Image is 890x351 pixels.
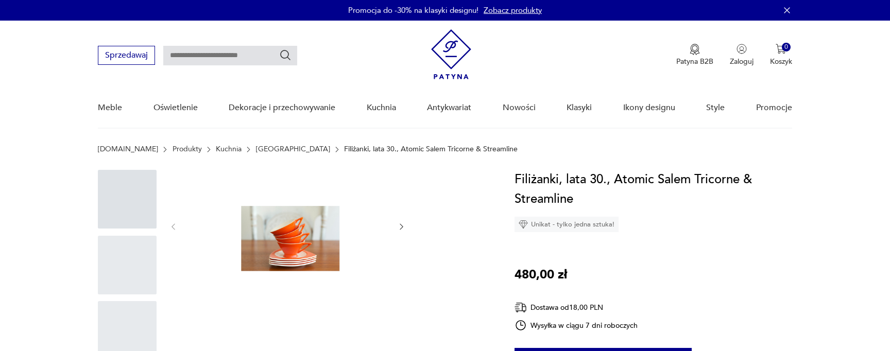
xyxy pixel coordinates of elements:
[515,301,638,314] div: Dostawa od 18,00 PLN
[515,170,792,209] h1: Filiżanki, lata 30., Atomic Salem Tricorne & Streamline
[515,217,619,232] div: Unikat - tylko jedna sztuka!
[737,44,747,54] img: Ikonka użytkownika
[98,145,158,153] a: [DOMAIN_NAME]
[431,29,471,79] img: Patyna - sklep z meblami i dekoracjami vintage
[730,44,754,66] button: Zaloguj
[153,88,198,128] a: Oświetlenie
[188,170,387,282] img: Zdjęcie produktu Filiżanki, lata 30., Atomic Salem Tricorne & Streamline
[279,49,292,61] button: Szukaj
[98,52,155,60] a: Sprzedawaj
[344,145,518,153] p: Filiżanki, lata 30., Atomic Salem Tricorne & Streamline
[367,88,396,128] a: Kuchnia
[515,265,567,285] p: 480,00 zł
[567,88,592,128] a: Klasyki
[770,44,792,66] button: 0Koszyk
[756,88,792,128] a: Promocje
[519,220,528,229] img: Ikona diamentu
[503,88,536,128] a: Nowości
[515,319,638,331] div: Wysyłka w ciągu 7 dni roboczych
[515,301,527,314] img: Ikona dostawy
[216,145,242,153] a: Kuchnia
[98,88,122,128] a: Meble
[706,88,725,128] a: Style
[256,145,330,153] a: [GEOGRAPHIC_DATA]
[782,43,791,51] div: 0
[348,5,478,15] p: Promocja do -30% na klasyki designu!
[690,44,700,55] img: Ikona medalu
[623,88,675,128] a: Ikony designu
[776,44,786,54] img: Ikona koszyka
[676,44,713,66] button: Patyna B2B
[484,5,542,15] a: Zobacz produkty
[173,145,202,153] a: Produkty
[676,57,713,66] p: Patyna B2B
[676,44,713,66] a: Ikona medaluPatyna B2B
[427,88,471,128] a: Antykwariat
[730,57,754,66] p: Zaloguj
[98,46,155,65] button: Sprzedawaj
[229,88,335,128] a: Dekoracje i przechowywanie
[770,57,792,66] p: Koszyk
